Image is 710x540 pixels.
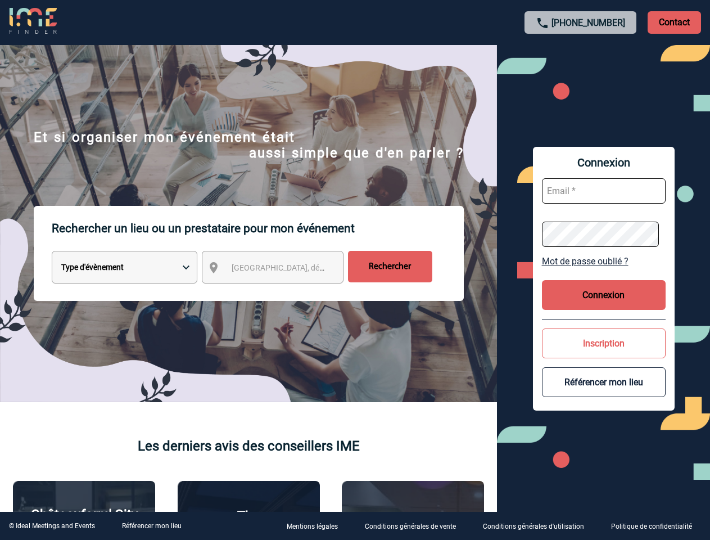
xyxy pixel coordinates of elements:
p: Politique de confidentialité [611,523,692,531]
img: call-24-px.png [536,16,549,30]
p: Conditions générales de vente [365,523,456,531]
input: Email * [542,178,666,204]
input: Rechercher [348,251,432,282]
p: Châteauform' City [GEOGRAPHIC_DATA] [19,507,149,538]
p: Mentions légales [287,523,338,531]
a: Conditions générales d'utilisation [474,521,602,532]
a: Mentions légales [278,521,356,532]
p: Conditions générales d'utilisation [483,523,584,531]
p: Agence 2ISD [374,510,451,525]
a: Référencer mon lieu [122,522,182,530]
p: Contact [648,11,701,34]
p: Rechercher un lieu ou un prestataire pour mon événement [52,206,464,251]
a: Mot de passe oublié ? [542,256,666,267]
span: Connexion [542,156,666,169]
span: [GEOGRAPHIC_DATA], département, région... [232,263,388,272]
p: The [GEOGRAPHIC_DATA] [184,508,314,540]
button: Inscription [542,328,666,358]
div: © Ideal Meetings and Events [9,522,95,530]
button: Connexion [542,280,666,310]
a: Conditions générales de vente [356,521,474,532]
a: Politique de confidentialité [602,521,710,532]
a: [PHONE_NUMBER] [551,17,625,28]
button: Référencer mon lieu [542,367,666,397]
